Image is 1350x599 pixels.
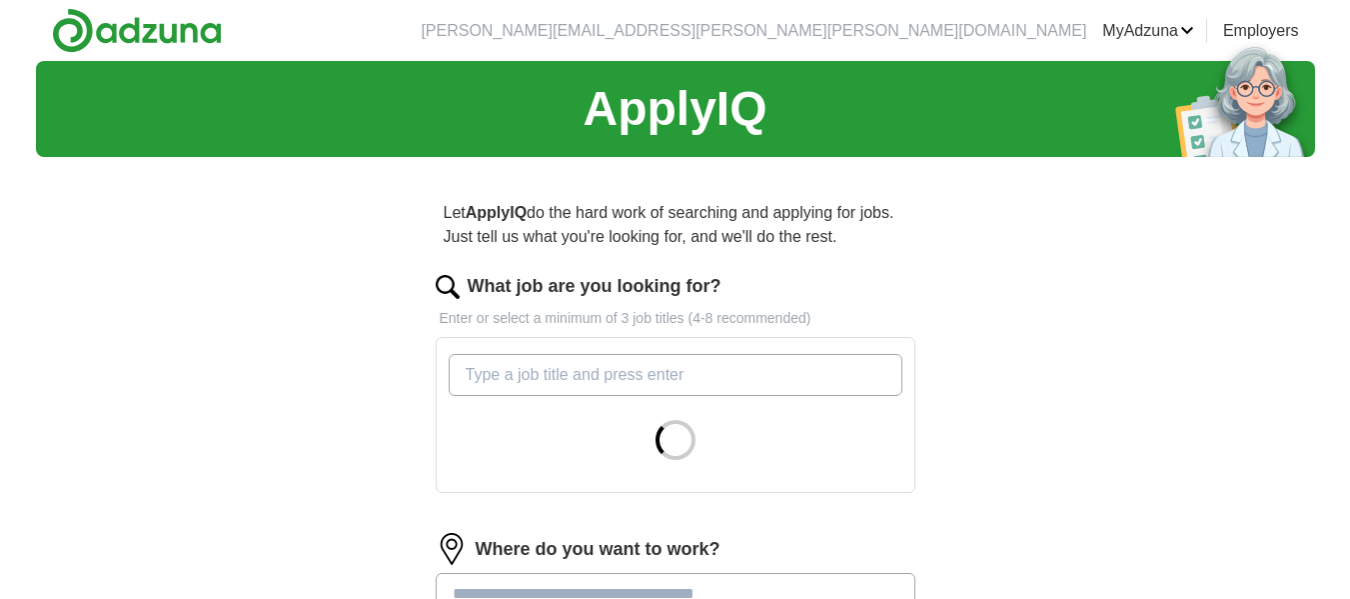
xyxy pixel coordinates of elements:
[1102,19,1194,43] a: MyAdzuna
[476,536,720,563] label: Where do you want to work?
[52,8,222,53] img: Adzuna logo
[449,354,902,396] input: Type a job title and press enter
[436,533,468,565] img: location.png
[421,19,1086,43] li: [PERSON_NAME][EMAIL_ADDRESS][PERSON_NAME][PERSON_NAME][DOMAIN_NAME]
[436,308,915,329] p: Enter or select a minimum of 3 job titles (4-8 recommended)
[436,275,460,299] img: search.png
[468,273,721,300] label: What job are you looking for?
[466,204,527,221] strong: ApplyIQ
[583,73,766,145] h1: ApplyIQ
[1223,19,1299,43] a: Employers
[436,193,915,257] p: Let do the hard work of searching and applying for jobs. Just tell us what you're looking for, an...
